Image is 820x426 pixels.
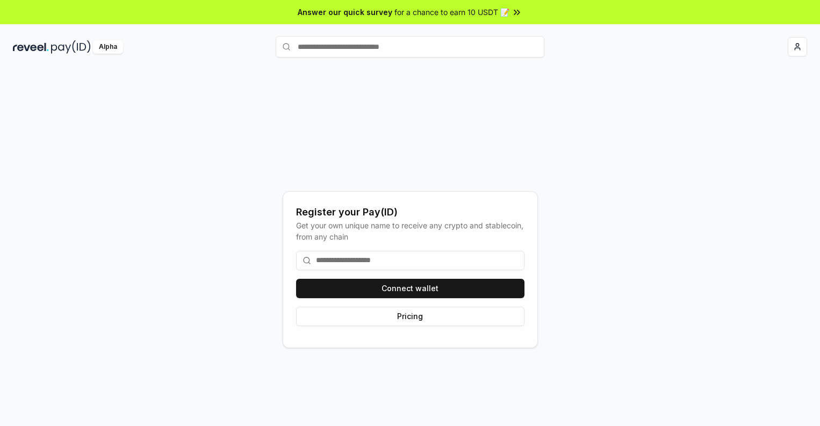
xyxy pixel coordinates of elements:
div: Register your Pay(ID) [296,205,524,220]
div: Alpha [93,40,123,54]
button: Connect wallet [296,279,524,298]
div: Get your own unique name to receive any crypto and stablecoin, from any chain [296,220,524,242]
span: Answer our quick survey [298,6,392,18]
span: for a chance to earn 10 USDT 📝 [394,6,509,18]
img: reveel_dark [13,40,49,54]
img: pay_id [51,40,91,54]
button: Pricing [296,307,524,326]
